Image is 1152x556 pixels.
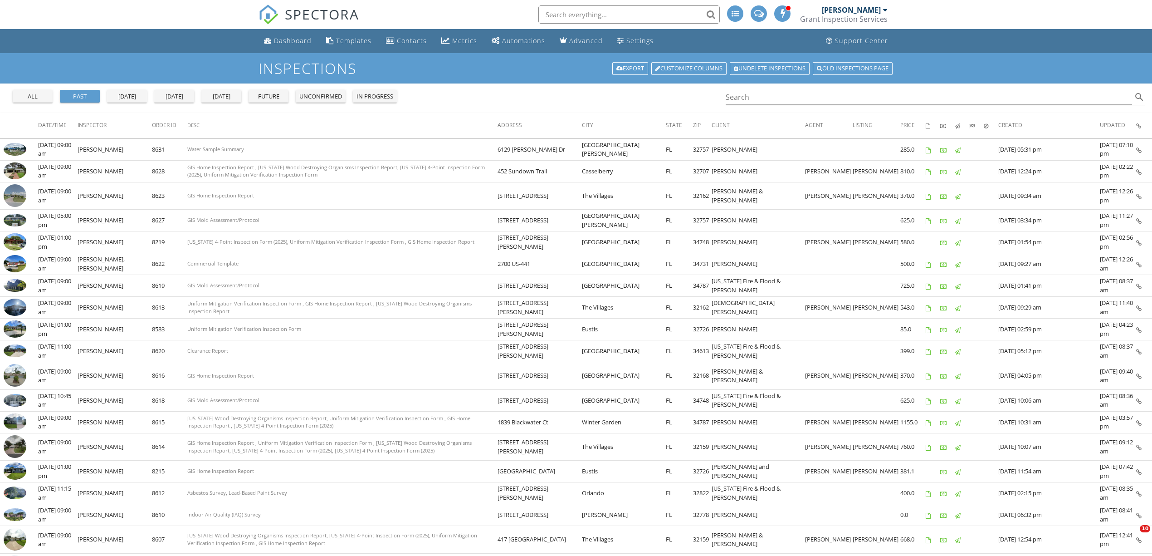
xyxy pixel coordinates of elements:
img: 9411218%2Fcover_photos%2F7JDBx0PnMv2DgnAbY85q%2Fsmall.jpg [4,279,26,292]
a: Templates [322,33,375,49]
a: Old inspections page [813,62,893,75]
td: [GEOGRAPHIC_DATA] [582,253,666,275]
td: [PERSON_NAME] [582,504,666,526]
td: 625.0 [900,389,926,411]
td: [DATE] 02:22 pm [1100,160,1136,182]
td: 381.1 [900,461,926,482]
td: [PERSON_NAME] [805,362,853,390]
th: Address: Not sorted. [498,113,582,138]
td: 810.0 [900,160,926,182]
div: Support Center [835,36,888,45]
td: [DATE] 09:00 am [38,275,78,297]
td: [PERSON_NAME] [712,138,805,160]
td: [PERSON_NAME] [853,411,900,433]
td: 452 Sundown Trail [498,160,582,182]
td: 34787 [693,411,712,433]
td: [DATE] 09:00 am [38,160,78,182]
img: 9413295%2Fcover_photos%2FSPw3I0EWO9W4PphxFu1q%2Fsmall.jpg [4,344,26,357]
span: Price [900,121,915,129]
td: [DATE] 04:23 pm [1100,319,1136,340]
td: [DATE] 10:31 am [998,411,1100,433]
td: [PERSON_NAME] [78,297,152,319]
td: 1155.0 [900,411,926,433]
td: The Villages [582,433,666,461]
td: [PERSON_NAME] [805,182,853,210]
td: [DATE] 05:00 pm [38,210,78,231]
span: Order ID [152,121,176,129]
td: Winter Garden [582,411,666,433]
img: 9389918%2Fcover_photos%2FqEBEbToL3csXi25JxEUB%2Fsmall.jpg [4,508,26,521]
td: [DATE] 07:42 pm [1100,461,1136,482]
td: FL [666,182,693,210]
div: Automations [502,36,545,45]
td: [STREET_ADDRESS][PERSON_NAME] [498,297,582,319]
td: [DATE] 03:57 pm [1100,411,1136,433]
td: [DATE] 09:40 am [1100,362,1136,390]
td: [US_STATE] Fire & Flood & [PERSON_NAME] [712,340,805,362]
div: Advanced [569,36,603,45]
td: 34613 [693,340,712,362]
td: 8628 [152,160,187,182]
td: 725.0 [900,275,926,297]
a: Advanced [556,33,606,49]
div: Settings [626,36,654,45]
td: 8610 [152,504,187,526]
a: Undelete inspections [730,62,810,75]
td: Eustis [582,319,666,340]
td: FL [666,210,693,231]
td: FL [666,411,693,433]
td: [DATE] 07:10 pm [1100,138,1136,160]
td: FL [666,504,693,526]
button: unconfirmed [296,90,346,103]
td: [DATE] 11:15 am [38,482,78,504]
div: Grant Inspection Services [800,15,888,24]
td: [DATE] 09:00 am [38,182,78,210]
td: 32162 [693,297,712,319]
a: Export [612,62,648,75]
td: [DATE] 09:00 am [38,297,78,319]
td: [DATE] 11:00 am [38,340,78,362]
td: 8215 [152,461,187,482]
th: Canceled: Not sorted. [984,113,998,138]
td: [PERSON_NAME] [78,231,152,253]
td: 500.0 [900,253,926,275]
input: Search [726,90,1132,105]
td: [PERSON_NAME] [853,182,900,210]
td: [PERSON_NAME] [78,138,152,160]
td: FL [666,433,693,461]
td: [DATE] 09:34 am [998,182,1100,210]
td: 1839 Blackwater Ct [498,411,582,433]
td: [DATE] 11:40 am [1100,297,1136,319]
td: [STREET_ADDRESS] [498,504,582,526]
td: [DATE] 10:07 am [998,433,1100,461]
td: [STREET_ADDRESS][PERSON_NAME] [498,340,582,362]
td: [DATE] 04:05 pm [998,362,1100,390]
img: 9418388%2Fcover_photos%2FcmmHXyH3PhrFIHCFjM4X%2Fsmall.jpg [4,233,26,251]
div: all [16,92,49,101]
td: [PERSON_NAME] [853,362,900,390]
td: [PERSON_NAME] [853,297,900,319]
th: Agreements signed: Not sorted. [926,113,940,138]
td: [PERSON_NAME], [PERSON_NAME] [78,253,152,275]
th: Client: Not sorted. [712,113,805,138]
td: [PERSON_NAME] [78,210,152,231]
td: [US_STATE] Fire & Flood & [PERSON_NAME] [712,275,805,297]
button: [DATE] [201,90,241,103]
td: 8583 [152,319,187,340]
td: 34787 [693,275,712,297]
td: Casselberry [582,160,666,182]
td: [DATE] 08:36 am [1100,389,1136,411]
td: [STREET_ADDRESS][PERSON_NAME] [498,482,582,504]
td: [DATE] 02:59 pm [998,319,1100,340]
button: all [13,90,53,103]
td: [PERSON_NAME] & [PERSON_NAME] [712,526,805,554]
td: [PERSON_NAME] [805,297,853,319]
td: 32726 [693,461,712,482]
td: [DATE] 02:15 pm [998,482,1100,504]
td: 370.0 [900,182,926,210]
td: [PERSON_NAME] [78,319,152,340]
td: [GEOGRAPHIC_DATA][PERSON_NAME] [582,138,666,160]
a: Automations (Advanced) [488,33,549,49]
button: [DATE] [107,90,147,103]
td: 0.0 [900,504,926,526]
